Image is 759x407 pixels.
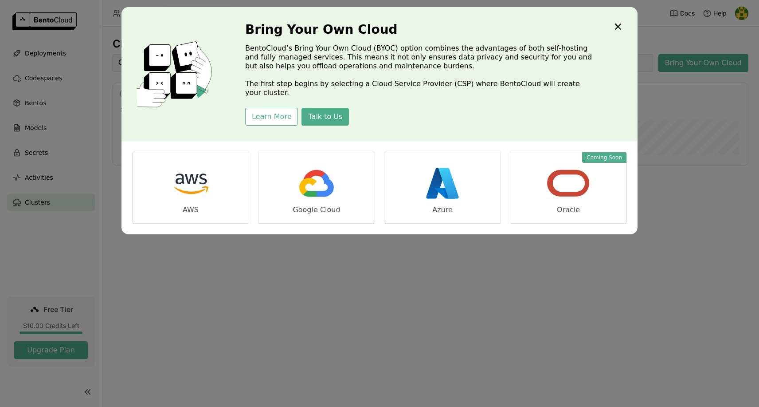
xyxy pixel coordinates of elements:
a: AWS [132,152,249,224]
a: Coming SoonOracle [510,152,627,224]
button: Learn More [245,108,298,126]
div: dialog [121,7,638,234]
div: Google Cloud [293,205,340,214]
div: Coming Soon [582,152,626,163]
img: azure [420,161,465,205]
a: Google Cloud [258,152,375,224]
img: gcp [294,161,339,205]
div: Close [613,21,623,34]
div: Azure [432,205,453,214]
div: Oracle [557,205,580,214]
img: oracle [546,161,591,205]
button: Talk to Us [301,108,349,126]
a: Azure [384,152,501,224]
div: AWS [183,205,199,214]
img: aws [168,161,213,205]
h3: Bring Your Own Cloud [245,23,595,37]
p: BentoCloud’s Bring Your Own Cloud (BYOC) option combines the advantages of both self-hosting and ... [245,44,595,97]
img: cover onboarding [129,41,224,107]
